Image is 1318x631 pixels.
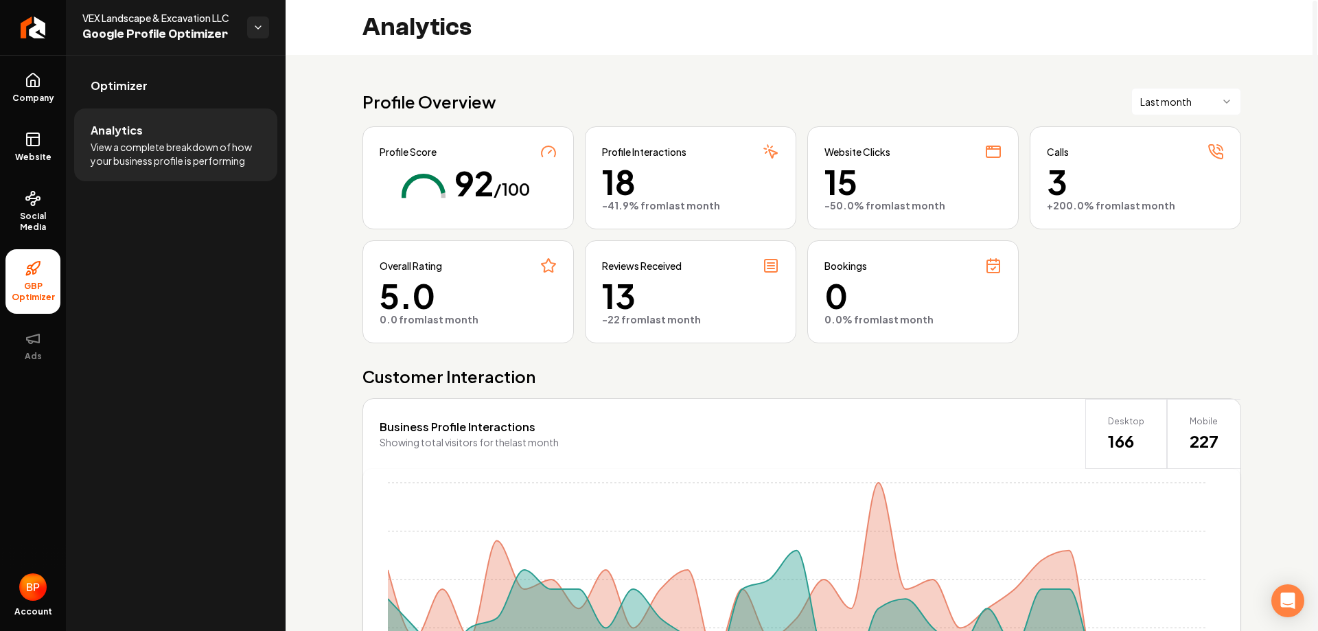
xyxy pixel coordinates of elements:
[866,199,945,211] span: from last month
[19,573,47,601] img: Bailey Paraspolo
[1190,416,1218,427] span: Mobile
[602,198,779,212] div: -41.9%
[362,14,472,41] h2: Analytics
[399,313,478,325] span: from last month
[1108,416,1144,427] span: Desktop
[602,312,779,326] div: -22
[602,165,779,198] span: 18
[454,167,494,219] div: 92
[19,351,47,362] span: Ads
[91,78,148,94] span: Optimizer
[1096,199,1175,211] span: from last month
[5,61,60,115] a: Company
[5,319,60,373] button: Ads
[91,122,143,139] span: Analytics
[621,313,701,325] span: from last month
[824,312,1002,326] div: 0.0%
[602,259,682,273] span: Reviews Received
[10,152,57,163] span: Website
[21,16,46,38] img: Rebolt Logo
[14,606,52,617] span: Account
[640,199,720,211] span: from last month
[380,435,559,449] p: Showing total visitors for the last month
[91,140,261,168] span: View a complete breakdown of how your business profile is performing
[5,281,60,303] span: GBP Optimizer
[824,198,1002,212] div: -50.0%
[1047,198,1224,212] div: +200.0%
[1271,584,1304,617] div: Open Intercom Messenger
[82,25,236,44] span: Google Profile Optimizer
[1047,145,1069,159] span: Calls
[362,365,1241,387] span: Customer Interaction
[380,312,557,326] div: 0.0
[380,145,437,159] span: Profile Score
[1108,430,1144,452] span: 166
[824,165,1002,198] span: 15
[854,313,934,325] span: from last month
[380,259,442,273] span: Overall Rating
[1047,165,1224,198] span: 3
[19,573,47,601] button: Open user button
[602,279,779,312] span: 13
[380,279,557,312] span: 5.0
[824,145,890,159] span: Website Clicks
[74,64,277,108] a: Optimizer
[362,91,496,113] span: Profile Overview
[82,11,236,25] span: VEX Landscape & Excavation LLC
[380,420,535,434] span: Business Profile Interactions
[5,179,60,244] a: Social Media
[824,279,1002,312] span: 0
[5,120,60,174] a: Website
[824,259,867,273] span: Bookings
[5,211,60,233] span: Social Media
[602,145,686,159] span: Profile Interactions
[1190,430,1218,452] span: 227
[494,178,530,230] div: /100
[7,93,60,104] span: Company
